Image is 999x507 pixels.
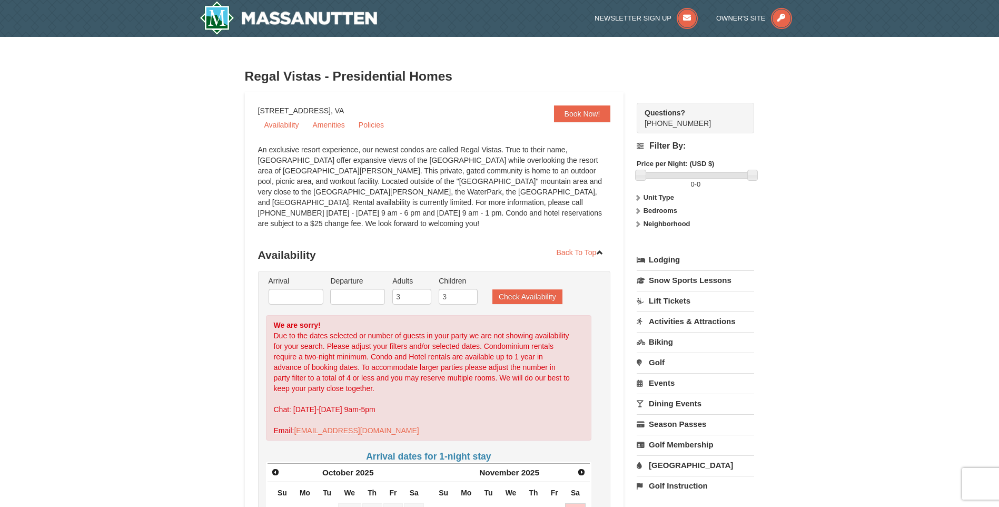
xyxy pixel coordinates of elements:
a: Snow Sports Lessons [637,270,754,290]
a: Lift Tickets [637,291,754,310]
div: An exclusive resort experience, our newest condos are called Regal Vistas. True to their name, [G... [258,144,611,239]
span: Monday [461,489,471,497]
span: Newsletter Sign Up [595,14,671,22]
a: Golf Membership [637,435,754,454]
strong: Unit Type [644,193,674,201]
a: [GEOGRAPHIC_DATA] [637,455,754,475]
a: Next [574,465,589,480]
a: Lodging [637,250,754,269]
span: Friday [551,489,558,497]
span: [PHONE_NUMBER] [645,108,735,128]
label: Children [439,276,478,286]
a: Activities & Attractions [637,311,754,331]
a: Massanutten Resort [200,1,378,35]
a: Prev [269,465,283,480]
span: Friday [389,489,397,497]
strong: Bedrooms [644,207,677,214]
strong: Neighborhood [644,220,690,228]
strong: Questions? [645,109,685,117]
a: Newsletter Sign Up [595,14,698,22]
a: Events [637,373,754,393]
a: Availability [258,117,305,133]
a: Golf [637,353,754,372]
h4: Filter By: [637,141,754,151]
a: Dining Events [637,394,754,413]
span: Saturday [571,489,580,497]
label: Departure [330,276,385,286]
span: Tuesday [484,489,492,497]
span: October [322,468,353,477]
span: Thursday [368,489,377,497]
a: Amenities [306,117,351,133]
button: Check Availability [492,289,562,304]
span: November [479,468,519,477]
span: 0 [697,180,700,188]
a: Book Now! [554,105,611,122]
a: [EMAIL_ADDRESS][DOMAIN_NAME] [294,426,419,435]
span: Thursday [529,489,538,497]
h3: Regal Vistas - Presidential Homes [245,66,755,87]
span: 0 [690,180,694,188]
img: Massanutten Resort Logo [200,1,378,35]
span: Sunday [278,489,287,497]
span: Monday [300,489,310,497]
h4: Arrival dates for 1-night stay [266,451,592,462]
a: Golf Instruction [637,476,754,495]
span: Sunday [439,489,448,497]
span: Wednesday [506,489,517,497]
a: Season Passes [637,414,754,434]
span: Tuesday [323,489,331,497]
span: Saturday [410,489,419,497]
strong: We are sorry! [274,321,321,329]
label: Arrival [269,276,323,286]
span: 2025 [355,468,373,477]
div: Due to the dates selected or number of guests in your party we are not showing availability for y... [266,315,592,441]
a: Owner's Site [716,14,792,22]
a: Back To Top [550,245,611,260]
span: Next [577,468,586,476]
span: Wednesday [344,489,355,497]
span: Prev [271,468,280,476]
h3: Availability [258,245,611,266]
span: 2025 [521,468,539,477]
a: Policies [352,117,390,133]
a: Biking [637,332,754,352]
label: Adults [392,276,431,286]
strong: Price per Night: (USD $) [637,160,714,168]
span: Owner's Site [716,14,766,22]
label: - [637,179,754,190]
